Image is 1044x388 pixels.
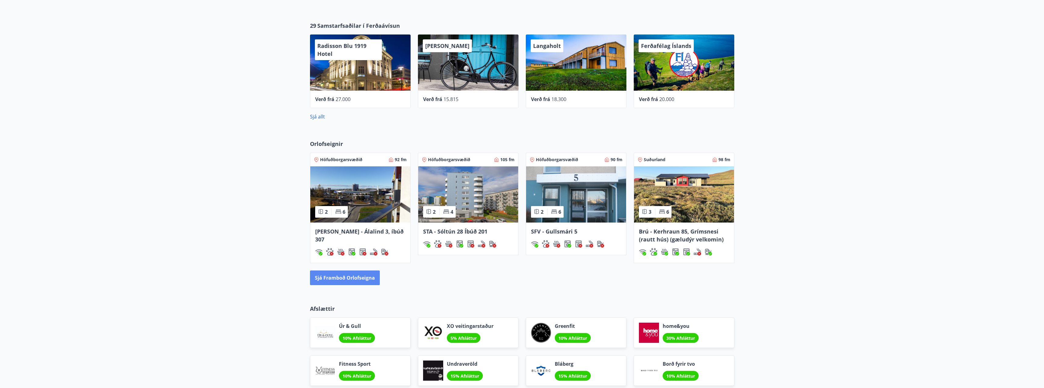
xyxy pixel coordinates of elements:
[489,240,496,248] div: Hleðslustöð fyrir rafbíla
[558,335,587,341] span: 10% Afsláttur
[644,157,665,163] span: Suðurland
[558,209,561,215] span: 6
[639,96,658,103] span: Verð frá
[639,228,724,243] span: Brú - Kerhraun 85, Grímsnesi (rautt hús) (gæludýr velkomin)
[551,96,566,103] span: 18.300
[555,323,591,329] span: Greenfit
[641,42,691,49] span: Ferðafélag Íslands
[663,323,699,329] span: home&you
[467,240,474,248] img: hddCLTAnxqFUMr1fxmbGG8zWilo2syolR0f9UjPn.svg
[478,240,485,248] img: QNIUl6Cv9L9rHgMXwuzGLuiJOj7RKqxk9mBFPqjq.svg
[531,228,577,235] span: SFV - Gullsmári 5
[447,361,483,367] span: Undraveröld
[661,248,668,256] img: h89QDIuHlAdpqTriuIvuEWkTH976fOgBEOOeu1mi.svg
[348,248,355,256] img: Dl16BY4EX9PAW649lg1C3oBuIaAsR6QVDQBO2cTm.svg
[310,113,325,120] a: Sjá allt
[370,248,377,256] div: Reykingar / Vape
[526,166,626,223] img: Paella dish
[317,42,366,57] span: Radisson Blu 1919 Hotel
[564,240,571,248] img: Dl16BY4EX9PAW649lg1C3oBuIaAsR6QVDQBO2cTm.svg
[639,248,646,256] div: Þráðlaust net
[531,240,538,248] div: Þráðlaust net
[315,96,334,103] span: Verð frá
[310,140,343,148] span: Orlofseignir
[683,248,690,256] img: hddCLTAnxqFUMr1fxmbGG8zWilo2syolR0f9UjPn.svg
[661,248,668,256] div: Heitur pottur
[536,157,578,163] span: Höfuðborgarsvæðið
[500,157,515,163] span: 105 fm
[531,240,538,248] img: HJRyFFsYp6qjeUYhR4dAD8CaCEsnIFYZ05miwXoh.svg
[315,228,404,243] span: [PERSON_NAME] - Álalind 3, íbúð 307
[597,240,604,248] div: Hleðslustöð fyrir rafbíla
[315,248,322,256] img: HJRyFFsYp6qjeUYhR4dAD8CaCEsnIFYZ05miwXoh.svg
[434,240,441,248] div: Gæludýr
[467,240,474,248] div: Þurrkari
[575,240,582,248] img: hddCLTAnxqFUMr1fxmbGG8zWilo2syolR0f9UjPn.svg
[555,361,591,367] span: Bláberg
[650,248,657,256] img: pxcaIm5dSOV3FS4whs1soiYWTwFQvksT25a9J10C.svg
[586,240,593,248] img: QNIUl6Cv9L9rHgMXwuzGLuiJOj7RKqxk9mBFPqjq.svg
[381,248,388,256] img: nH7E6Gw2rvWFb8XaSdRp44dhkQaj4PJkOoRYItBQ.svg
[339,323,375,329] span: Úr & Gull
[434,240,441,248] img: pxcaIm5dSOV3FS4whs1soiYWTwFQvksT25a9J10C.svg
[423,240,430,248] div: Þráðlaust net
[447,323,493,329] span: XO veitingarstaður
[718,157,730,163] span: 98 fm
[418,166,518,223] img: Paella dish
[533,42,561,49] span: Langaholt
[586,240,593,248] div: Reykingar / Vape
[425,42,469,49] span: [PERSON_NAME]
[428,157,470,163] span: Höfuðborgarsvæðið
[531,96,550,103] span: Verð frá
[597,240,604,248] img: nH7E6Gw2rvWFb8XaSdRp44dhkQaj4PJkOoRYItBQ.svg
[315,248,322,256] div: Þráðlaust net
[451,373,479,379] span: 15% Afsláttur
[326,248,333,256] img: pxcaIm5dSOV3FS4whs1soiYWTwFQvksT25a9J10C.svg
[575,240,582,248] div: Þurrkari
[433,209,436,215] span: 2
[611,157,622,163] span: 90 fm
[395,157,407,163] span: 92 fm
[445,240,452,248] div: Heitur pottur
[337,248,344,256] div: Heitur pottur
[672,248,679,256] img: Dl16BY4EX9PAW649lg1C3oBuIaAsR6QVDQBO2cTm.svg
[694,248,701,256] img: QNIUl6Cv9L9rHgMXwuzGLuiJOj7RKqxk9mBFPqjq.svg
[666,209,669,215] span: 6
[542,240,549,248] div: Gæludýr
[348,248,355,256] div: Þvottavél
[423,240,430,248] img: HJRyFFsYp6qjeUYhR4dAD8CaCEsnIFYZ05miwXoh.svg
[359,248,366,256] div: Þurrkari
[445,240,452,248] img: h89QDIuHlAdpqTriuIvuEWkTH976fOgBEOOeu1mi.svg
[705,248,712,256] div: Hleðslustöð fyrir rafbíla
[564,240,571,248] div: Þvottavél
[310,166,410,223] img: Paella dish
[339,361,375,367] span: Fitness Sport
[325,209,328,215] span: 2
[359,248,366,256] img: hddCLTAnxqFUMr1fxmbGG8zWilo2syolR0f9UjPn.svg
[694,248,701,256] div: Reykingar / Vape
[310,305,734,313] p: Afslættir
[489,240,496,248] img: nH7E6Gw2rvWFb8XaSdRp44dhkQaj4PJkOoRYItBQ.svg
[650,248,657,256] div: Gæludýr
[456,240,463,248] img: Dl16BY4EX9PAW649lg1C3oBuIaAsR6QVDQBO2cTm.svg
[639,248,646,256] img: HJRyFFsYp6qjeUYhR4dAD8CaCEsnIFYZ05miwXoh.svg
[659,96,674,103] span: 20.000
[336,96,351,103] span: 27.000
[672,248,679,256] div: Þvottavél
[343,335,371,341] span: 10% Afsláttur
[343,373,371,379] span: 10% Afsláttur
[683,248,690,256] div: Þurrkari
[451,209,453,215] span: 4
[310,22,316,30] span: 29
[553,240,560,248] img: h89QDIuHlAdpqTriuIvuEWkTH976fOgBEOOeu1mi.svg
[326,248,333,256] div: Gæludýr
[666,373,695,379] span: 10% Afsláttur
[451,335,477,341] span: 5% Afsláttur
[478,240,485,248] div: Reykingar / Vape
[558,373,587,379] span: 15% Afsláttur
[666,335,695,341] span: 30% Afsláttur
[320,157,362,163] span: Höfuðborgarsvæðið
[456,240,463,248] div: Þvottavél
[423,96,442,103] span: Verð frá
[663,361,699,367] span: Borð fyrir tvo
